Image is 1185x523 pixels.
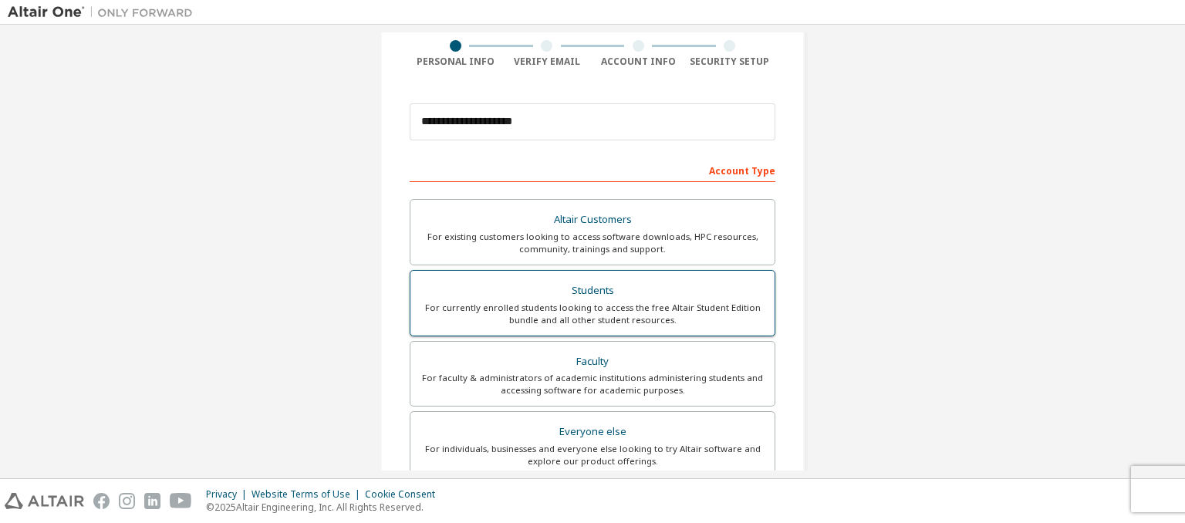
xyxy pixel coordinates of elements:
[420,280,765,302] div: Students
[206,501,444,514] p: © 2025 Altair Engineering, Inc. All Rights Reserved.
[365,488,444,501] div: Cookie Consent
[420,443,765,467] div: For individuals, businesses and everyone else looking to try Altair software and explore our prod...
[170,493,192,509] img: youtube.svg
[206,488,252,501] div: Privacy
[420,372,765,396] div: For faculty & administrators of academic institutions administering students and accessing softwa...
[420,302,765,326] div: For currently enrolled students looking to access the free Altair Student Edition bundle and all ...
[684,56,776,68] div: Security Setup
[420,421,765,443] div: Everyone else
[410,56,501,68] div: Personal Info
[144,493,160,509] img: linkedin.svg
[592,56,684,68] div: Account Info
[252,488,365,501] div: Website Terms of Use
[420,351,765,373] div: Faculty
[410,157,775,182] div: Account Type
[420,231,765,255] div: For existing customers looking to access software downloads, HPC resources, community, trainings ...
[119,493,135,509] img: instagram.svg
[93,493,110,509] img: facebook.svg
[420,209,765,231] div: Altair Customers
[8,5,201,20] img: Altair One
[501,56,593,68] div: Verify Email
[5,493,84,509] img: altair_logo.svg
